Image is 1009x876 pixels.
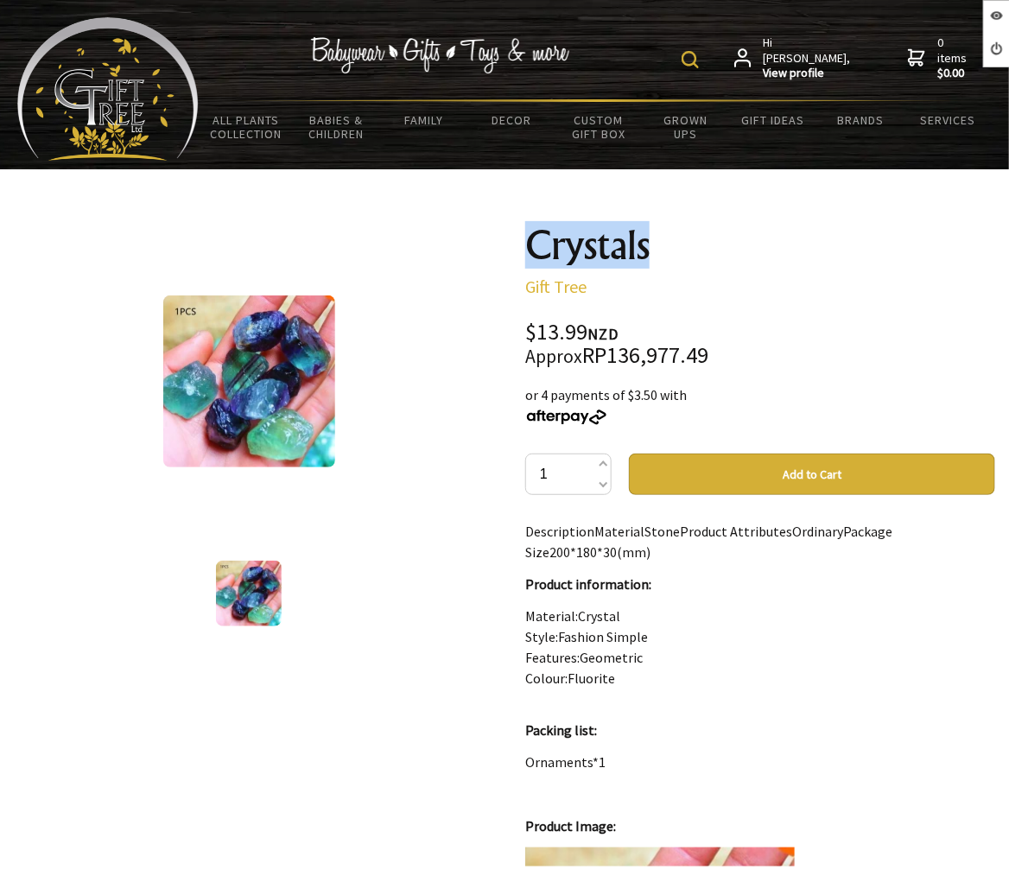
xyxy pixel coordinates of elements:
[525,276,587,297] a: Gift Tree
[525,521,995,562] p: DescriptionMaterialStoneProduct AttributesOrdinaryPackage Size200*180*30(mm)
[525,752,995,772] p: Ornaments*1
[817,102,904,138] a: Brands
[525,225,995,266] h1: Crystals
[199,102,293,152] a: All Plants Collection
[555,102,642,152] a: Custom Gift Box
[293,102,380,152] a: Babies & Children
[937,66,970,81] strong: $0.00
[525,384,995,426] div: or 4 payments of $3.50 with
[525,817,616,835] strong: Product Image:
[311,37,570,73] img: Babywear - Gifts - Toys & more
[764,35,853,81] span: Hi [PERSON_NAME],
[525,575,651,593] strong: Product information:
[587,324,619,344] span: NZD
[629,454,995,495] button: Add to Cart
[525,409,608,425] img: Afterpay
[525,321,995,367] div: $13.99 RP136,977.49
[643,102,730,152] a: Grown Ups
[904,102,992,138] a: Services
[764,66,853,81] strong: View profile
[734,35,853,81] a: Hi [PERSON_NAME],View profile
[163,295,335,467] img: Crystals
[730,102,817,138] a: Gift Ideas
[525,606,995,689] p: Material:Crystal Style:Fashion Simple Features:Geometric Colour:Fluorite
[937,35,970,81] span: 0 items
[216,561,282,626] img: Crystals
[525,345,582,368] small: Approx
[380,102,467,138] a: Family
[525,721,597,739] strong: Packing list:
[908,35,970,81] a: 0 items$0.00
[682,51,699,68] img: product search
[467,102,555,138] a: Decor
[17,17,199,161] img: Babyware - Gifts - Toys and more...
